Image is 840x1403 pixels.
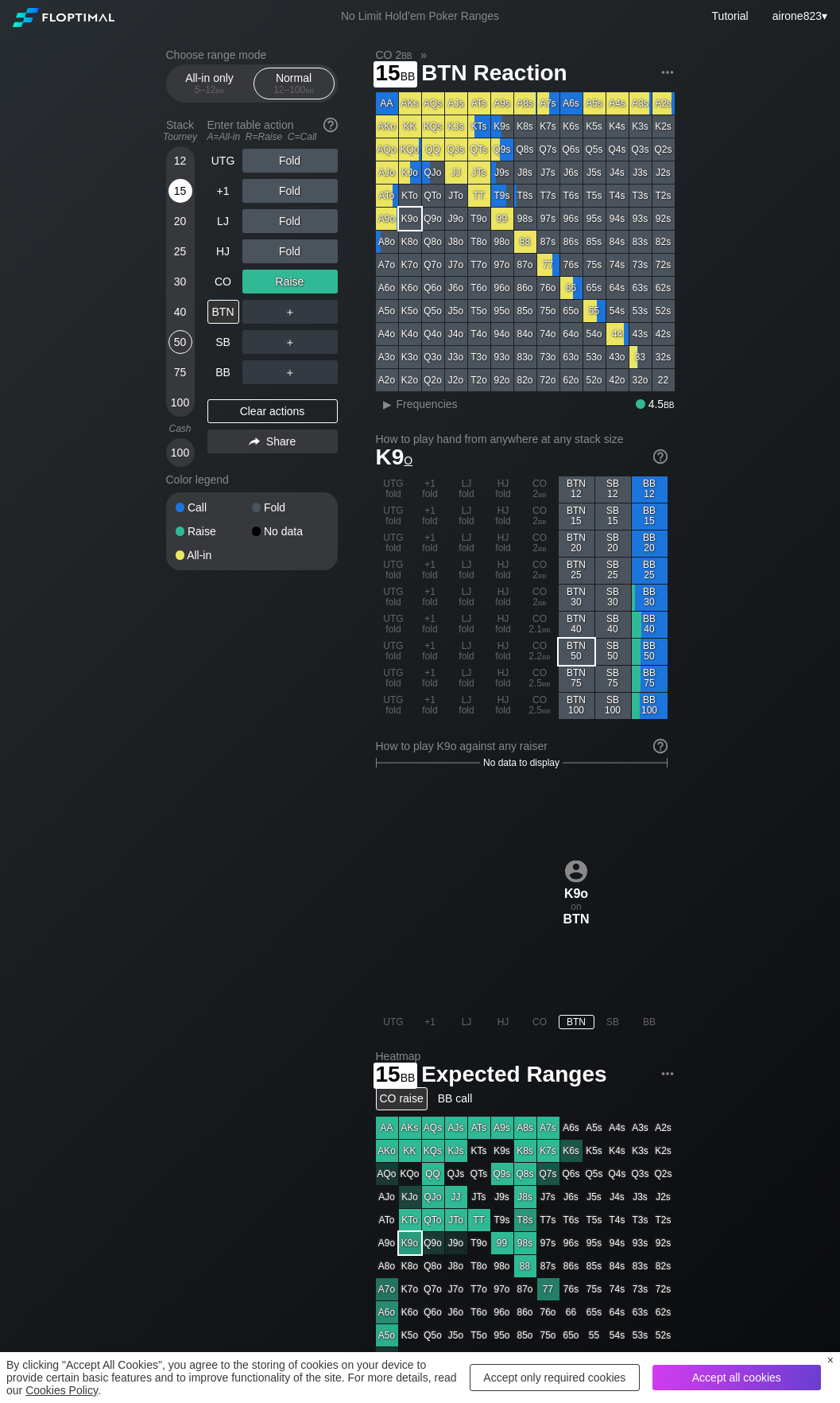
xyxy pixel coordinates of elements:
div: ＋ [242,300,338,324]
div: Enter table action [207,112,338,149]
div: 73o [537,346,559,368]
img: help.32db89a4.svg [652,448,669,465]
div: CO 2 [522,503,558,530]
div: UTG fold [376,558,412,584]
div: AJs [445,92,467,115]
div: UTG fold [376,585,412,611]
div: ▾ [768,7,830,25]
div: ＋ [242,360,338,384]
div: LJ fold [449,476,485,503]
div: 20 [168,209,192,233]
div: K9o [399,208,421,230]
div: Raise [242,270,338,293]
div: J2o [445,369,467,391]
div: 53s [629,300,652,322]
div: 63s [629,277,652,299]
a: Cookies Policy [25,1384,98,1397]
div: HJ fold [486,530,521,557]
div: 63o [560,346,583,368]
div: 22 [652,369,675,391]
div: K3s [629,115,652,138]
div: JJ [445,161,467,184]
div: A5o [376,300,398,322]
div: Clear actions [207,399,338,423]
div: 99 [491,208,513,230]
div: 44 [606,323,629,345]
div: Q9s [491,138,513,161]
div: CO 2 [522,558,558,584]
div: +1 fold [412,503,448,530]
div: 74o [537,323,559,345]
div: J6o [445,277,467,299]
div: QQ [422,138,444,161]
div: UTG fold [376,639,412,665]
div: ＋ [242,330,338,354]
div: 32o [629,369,652,391]
div: K5s [583,115,606,138]
div: 65s [583,277,606,299]
div: Fold [242,239,338,263]
div: Accept only required cookies [470,1364,640,1391]
img: ellipsis.fd386fe8.svg [659,1065,676,1082]
div: LJ [207,209,239,233]
div: A7s [537,92,559,115]
div: K7o [399,254,421,276]
div: K8s [514,115,536,138]
div: QJo [422,161,444,184]
div: LJ fold [449,612,485,638]
div: BB 20 [632,530,668,557]
div: 97s [537,208,559,230]
div: T8o [468,231,490,253]
span: K9 [376,445,413,469]
div: 84s [606,231,629,253]
div: SB 15 [595,503,631,530]
div: A9s [491,92,513,115]
div: UTG fold [376,612,412,638]
div: K6s [560,115,583,138]
div: AA [376,92,398,115]
div: T7s [537,185,559,207]
div: 75 [168,360,192,384]
div: LJ fold [449,585,485,611]
div: J9s [491,161,513,184]
div: Fold [242,179,338,203]
div: 12 [168,149,192,173]
div: CO 2.1 [522,612,558,638]
div: +1 fold [412,558,448,584]
div: T9o [468,208,490,230]
div: J8s [514,161,536,184]
div: BTN 40 [559,612,594,638]
div: All-in only [173,68,246,99]
div: K2s [652,115,675,138]
div: 73s [629,254,652,276]
div: 94s [606,208,629,230]
div: 98s [514,208,536,230]
div: 83s [629,231,652,253]
div: Q8s [514,138,536,161]
div: BTN 15 [559,503,594,530]
div: 72o [537,369,559,391]
div: QJs [445,138,467,161]
div: +1 [207,179,239,203]
div: +1 fold [412,639,448,665]
div: A3o [376,346,398,368]
img: share.864f2f62.svg [249,437,260,446]
div: K4o [399,323,421,345]
div: HJ fold [486,503,521,530]
div: 82o [514,369,536,391]
div: T3s [629,185,652,207]
div: 85s [583,231,606,253]
div: T7o [468,254,490,276]
div: 92o [491,369,513,391]
div: HJ fold [486,476,521,503]
div: Call [176,502,252,513]
div: 87o [514,254,536,276]
img: ellipsis.fd386fe8.svg [659,64,676,81]
div: 87s [537,231,559,253]
div: 65o [560,300,583,322]
div: T6s [560,185,583,207]
div: HJ fold [486,612,521,638]
div: AQo [376,138,398,161]
div: 30 [168,270,192,293]
div: A2s [652,92,675,115]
